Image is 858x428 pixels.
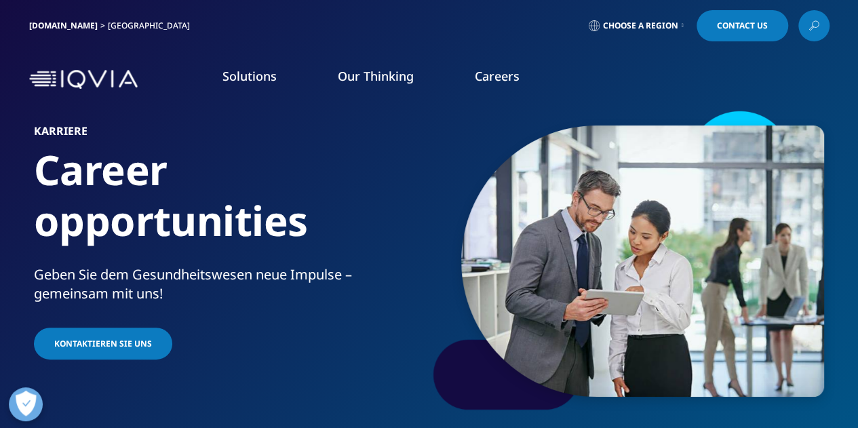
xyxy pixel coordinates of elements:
a: Solutions [222,68,277,84]
h1: Career opportunities [34,144,424,265]
nav: Primary [143,47,830,111]
div: [GEOGRAPHIC_DATA] [108,20,195,31]
span: Contact Us [717,22,768,30]
a: Contact Us [697,10,788,41]
a: Our Thinking [338,68,414,84]
span: Kontaktieren Sie uns [54,338,152,349]
h6: Karriere [34,125,424,144]
a: Careers [475,68,520,84]
a: [DOMAIN_NAME] [29,20,98,31]
div: Geben Sie dem Gesundheitswesen neue Impulse – gemeinsam mit uns! [34,265,424,303]
img: 156_man-and-woman-looking-at-tablet.jpg [461,125,824,397]
a: Kontaktieren Sie uns [34,328,172,359]
button: Open Preferences [9,387,43,421]
span: Choose a Region [603,20,678,31]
